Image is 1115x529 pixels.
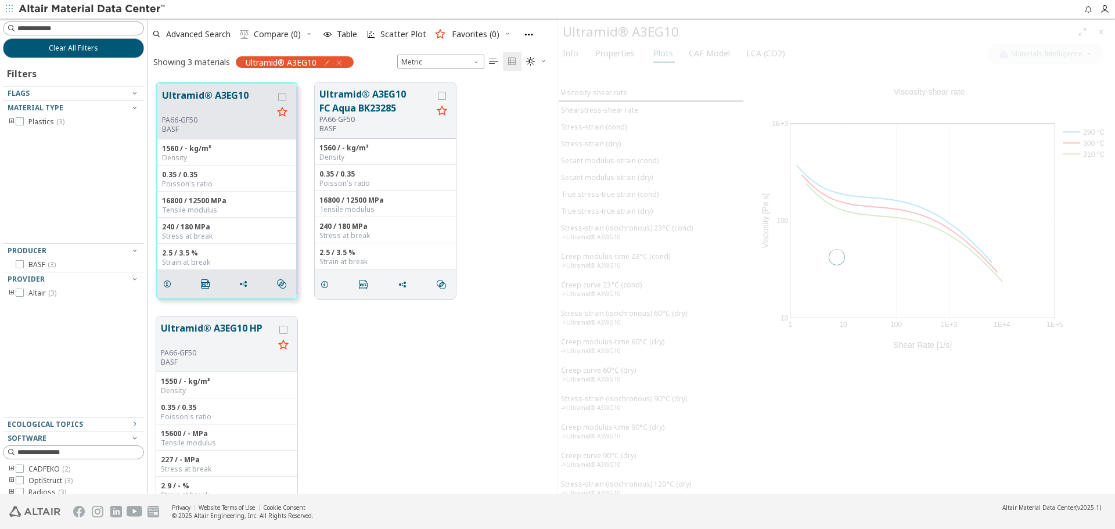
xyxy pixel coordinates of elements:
i: toogle group [8,117,16,127]
button: Details [315,273,339,296]
button: Flags [3,87,144,100]
img: Altair Material Data Center [19,3,167,15]
span: ( 3 ) [48,260,56,269]
span: Plastics [28,117,64,127]
span: ( 3 ) [56,117,64,127]
div: Tensile modulus [319,205,451,214]
span: ( 3 ) [64,476,73,485]
button: Table View [484,52,503,71]
button: Theme [521,52,552,71]
div: Density [161,386,293,395]
div: © 2025 Altair Engineering, Inc. All Rights Reserved. [172,512,314,520]
button: Ultramid® A3EG10 FC Aqua BK23285 [319,87,433,115]
div: 240 / 180 MPa [319,222,451,231]
i:  [508,57,517,66]
div: Poisson's ratio [319,179,451,188]
button: Ultramid® A3EG10 HP [161,321,274,348]
p: BASF [319,124,433,134]
span: Advanced Search [166,30,231,38]
i:  [240,30,249,39]
span: ( 3 ) [58,487,66,497]
i: toogle group [8,465,16,474]
span: Ultramid® A3EG10 [246,57,316,67]
i:  [489,57,498,66]
button: Ecological Topics [3,418,144,431]
div: 1560 / - kg/m³ [319,143,451,153]
div: Showing 3 materials [153,56,230,67]
button: Producer [3,244,144,258]
div: 15600 / - MPa [161,429,293,438]
i:  [277,279,286,289]
button: Provider [3,272,144,286]
p: BASF [162,125,273,134]
div: Stress at break [162,232,292,241]
span: Favorites (0) [452,30,499,38]
button: PDF Download [196,272,220,296]
button: Material Type [3,101,144,115]
div: PA66-GF50 [319,115,433,124]
i: toogle group [8,488,16,497]
div: 0.35 / 0.35 [319,170,451,179]
div: 1560 / - kg/m³ [162,144,292,153]
span: Flags [8,88,30,98]
button: Share [233,272,258,296]
span: Altair Material Data Center [1002,503,1076,512]
div: (v2025.1) [1002,503,1101,512]
div: 16800 / 12500 MPa [162,196,292,206]
img: Altair Engineering [9,506,60,517]
div: grid [148,74,557,494]
div: PA66-GF50 [161,348,274,358]
span: Compare (0) [254,30,301,38]
span: ( 2 ) [62,464,70,474]
button: Ultramid® A3EG10 [162,88,273,116]
i:  [437,280,446,289]
div: 16800 / 12500 MPa [319,196,451,205]
div: Stress at break [319,231,451,240]
div: Tensile modulus [161,438,293,448]
p: BASF [161,358,274,367]
div: 2.5 / 3.5 % [319,248,451,257]
button: Similar search [272,272,296,296]
i: toogle group [8,476,16,485]
button: Similar search [431,273,456,296]
div: Unit System [397,55,484,69]
button: Share [393,273,417,296]
button: Favorite [273,103,292,122]
button: Clear All Filters [3,38,144,58]
button: Software [3,431,144,445]
span: Clear All Filters [49,44,98,53]
span: CADFEKO [28,465,70,474]
i: toogle group [8,289,16,298]
button: Favorite [433,102,451,121]
button: Details [157,272,182,296]
button: PDF Download [354,273,378,296]
div: Stress at break [161,465,293,474]
div: Density [162,153,292,163]
div: Poisson's ratio [161,412,293,422]
div: 2.5 / 3.5 % [162,249,292,258]
div: Poisson's ratio [162,179,292,189]
div: Strain at break [319,257,451,267]
i:  [526,57,535,66]
span: Radioss [28,488,66,497]
div: 0.35 / 0.35 [162,170,292,179]
a: Website Terms of Use [199,503,255,512]
span: Metric [397,55,484,69]
div: Strain at break [162,258,292,267]
div: Tensile modulus [162,206,292,215]
div: 2.9 / - % [161,481,293,491]
span: Software [8,433,46,443]
button: Tile View [503,52,521,71]
span: ( 3 ) [48,288,56,298]
button: Favorite [274,336,293,355]
div: 1550 / - kg/m³ [161,377,293,386]
i:  [201,279,210,289]
div: Density [319,153,451,162]
span: Scatter Plot [380,30,426,38]
span: Ecological Topics [8,419,83,429]
span: BASF [28,260,56,269]
div: PA66-GF50 [162,116,273,125]
span: Altair [28,289,56,298]
span: OptiStruct [28,476,73,485]
div: 0.35 / 0.35 [161,403,293,412]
